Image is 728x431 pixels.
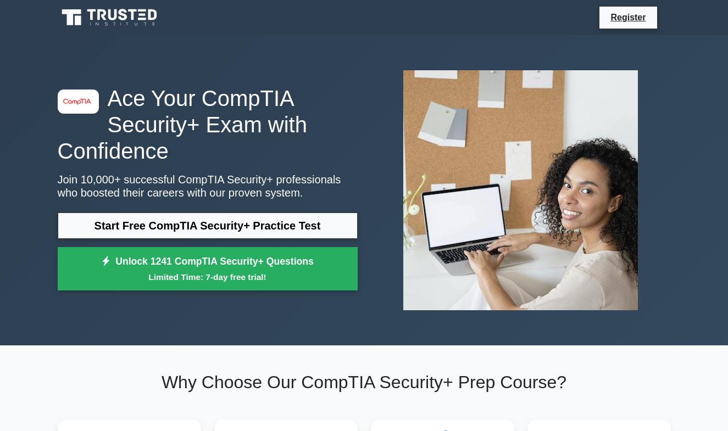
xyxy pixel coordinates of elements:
h1: Ace Your CompTIA Security+ Exam with Confidence [58,85,358,164]
a: Start Free CompTIA Security+ Practice Test [58,212,358,239]
p: Join 10,000+ successful CompTIA Security+ professionals who boosted their careers with our proven... [58,173,358,199]
h2: Why Choose Our CompTIA Security+ Prep Course? [58,372,671,393]
small: Limited Time: 7-day free trial! [71,271,344,283]
a: Register [604,10,652,24]
a: Unlock 1241 CompTIA Security+ QuestionsLimited Time: 7-day free trial! [58,247,358,291]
